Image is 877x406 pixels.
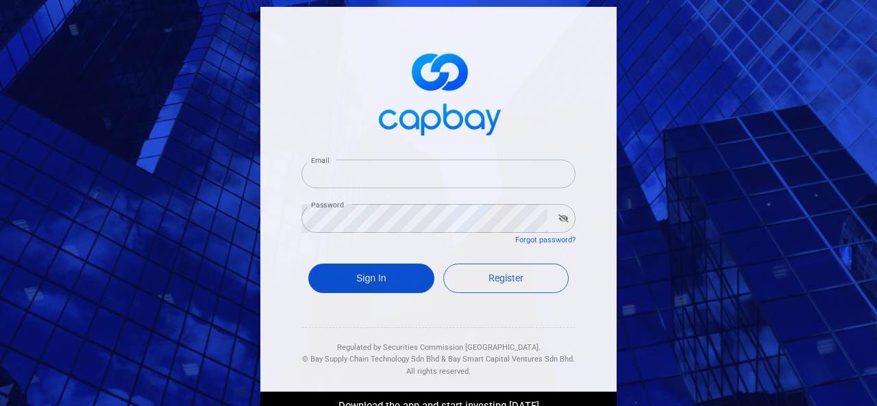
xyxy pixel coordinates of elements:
label: Password [311,200,344,210]
span: Bay Smart Capital Ventures Sdn Bhd. [448,355,575,364]
img: logo [370,41,507,143]
button: Sign In [308,264,434,293]
span: Register [489,272,523,283]
a: Register [443,264,569,293]
a: Forgot password? [515,236,576,244]
div: Regulated by Securities Commission [GEOGRAPHIC_DATA]. & All rights reserved. [301,328,576,378]
label: Email [311,155,329,166]
span: © Bay Supply Chain Technology Sdn Bhd [302,355,439,364]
